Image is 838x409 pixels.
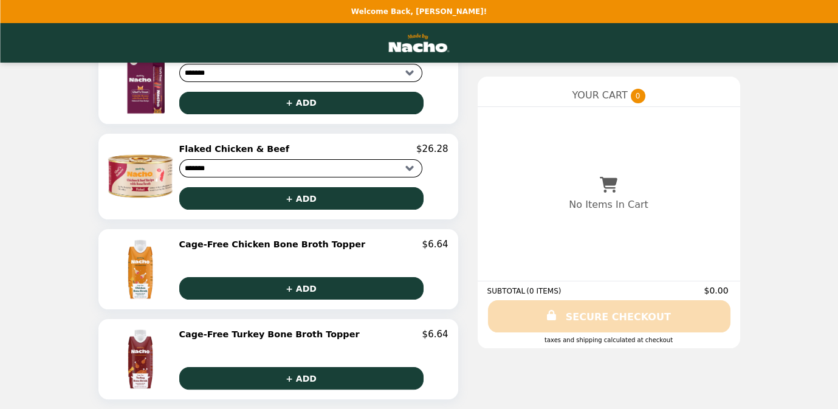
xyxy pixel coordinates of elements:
span: SUBTOTAL [487,287,527,295]
p: $6.64 [422,329,448,340]
select: Select a product variant [179,159,422,177]
span: YOUR CART [572,89,627,101]
h2: Flaked Chicken & Beef [179,143,295,154]
h2: Cage-Free Chicken Bone Broth Topper [179,239,371,250]
button: + ADD [179,187,424,210]
img: Cage-Free Chicken Bone Broth Topper [110,239,174,300]
h2: Cage-Free Turkey Bone Broth Topper [179,329,365,340]
img: Brand Logo [386,30,453,55]
span: ( 0 ITEMS ) [526,287,561,295]
p: No Items In Cart [569,199,648,210]
p: $26.28 [416,143,448,154]
span: $0.00 [704,286,730,295]
div: Taxes and Shipping calculated at checkout [487,337,730,343]
button: + ADD [179,277,424,300]
button: + ADD [179,367,424,390]
img: Lickable Mousse Treats Salmon & Tuna Recipe [107,47,176,114]
img: Cage-Free Turkey Bone Broth Topper [110,329,174,390]
p: Welcome Back, [PERSON_NAME]! [351,7,487,16]
img: Flaked Chicken & Beef [107,143,176,210]
span: 0 [631,89,645,103]
p: $6.64 [422,239,448,250]
button: + ADD [179,92,424,114]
